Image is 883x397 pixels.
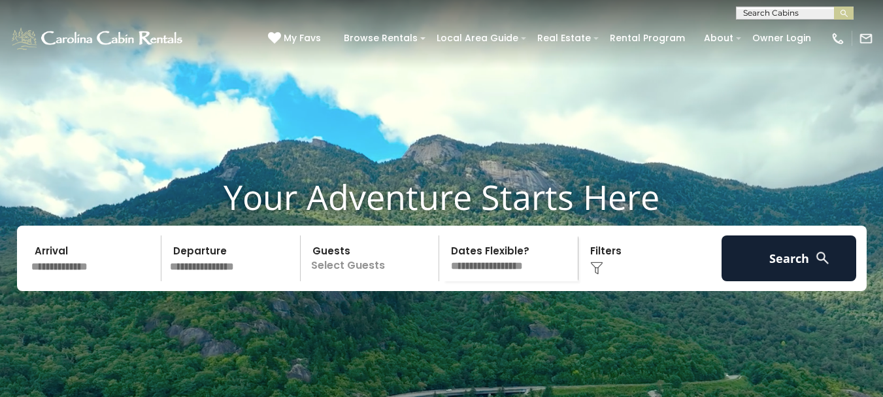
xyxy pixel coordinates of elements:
img: phone-regular-white.png [831,31,845,46]
img: search-regular-white.png [814,250,831,266]
img: filter--v1.png [590,262,603,275]
h1: Your Adventure Starts Here [10,177,873,217]
a: Rental Program [603,28,691,48]
a: About [697,28,740,48]
a: Owner Login [746,28,818,48]
a: Browse Rentals [337,28,424,48]
a: Local Area Guide [430,28,525,48]
span: My Favs [284,31,321,45]
img: mail-regular-white.png [859,31,873,46]
a: Real Estate [531,28,597,48]
img: White-1-1-2.png [10,26,186,52]
p: Select Guests [305,235,439,281]
button: Search [722,235,857,281]
a: My Favs [268,31,324,46]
